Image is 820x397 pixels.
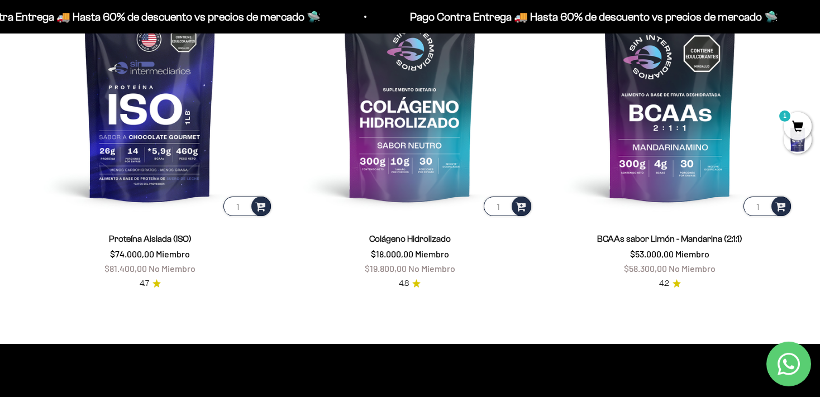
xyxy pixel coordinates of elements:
[149,263,196,274] span: No Miembro
[597,234,742,243] a: BCAAs sabor Limón - Mandarina (2:1:1)
[369,234,451,243] a: Colágeno Hidrolizado
[659,278,681,290] a: 4.24.2 de 5.0 estrellas
[408,8,776,26] p: Pago Contra Entrega 🚚 Hasta 60% de descuento vs precios de mercado 🛸
[415,248,449,259] span: Miembro
[778,109,792,123] mark: 1
[140,278,161,290] a: 4.74.7 de 5.0 estrellas
[109,234,192,243] a: Proteína Aislada (ISO)
[675,248,709,259] span: Miembro
[156,248,190,259] span: Miembro
[399,278,409,290] span: 4.8
[659,278,669,290] span: 4.2
[624,263,667,274] span: $58.300,00
[140,278,149,290] span: 4.7
[408,263,455,274] span: No Miembro
[104,263,147,274] span: $81.400,00
[784,121,812,133] a: 1
[630,248,674,259] span: $53.000,00
[399,278,421,290] a: 4.84.8 de 5.0 estrellas
[669,263,716,274] span: No Miembro
[371,248,413,259] span: $18.000,00
[110,248,154,259] span: $74.000,00
[365,263,407,274] span: $19.800,00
